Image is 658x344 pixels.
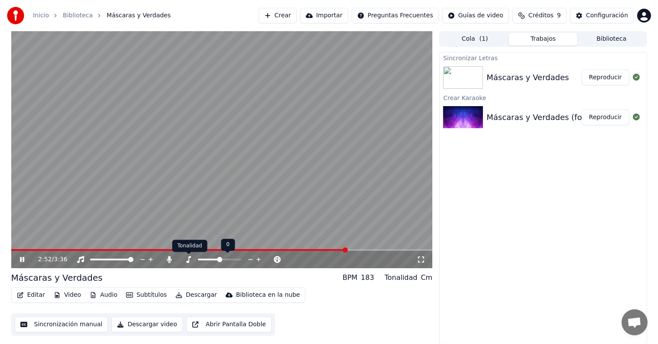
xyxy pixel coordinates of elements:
span: Créditos [528,11,554,20]
div: Máscaras y Verdades [11,272,103,284]
button: Crear [259,8,297,23]
div: Máscaras y Verdades [486,71,569,84]
button: Trabajos [509,33,577,45]
button: Créditos9 [512,8,567,23]
button: Configuración [570,8,634,23]
button: Guías de video [442,8,509,23]
button: Sincronización manual [15,317,108,332]
div: 183 [361,273,374,283]
button: Editar [13,289,49,301]
nav: breadcrumb [33,11,171,20]
button: Biblioteca [577,33,646,45]
button: Subtítulos [123,289,170,301]
button: Reproducir [582,110,629,125]
button: Descargar video [111,317,182,332]
span: ( 1 ) [480,35,488,43]
div: / [38,255,59,264]
span: Máscaras y Verdades [107,11,171,20]
span: 3:36 [54,255,67,264]
a: Inicio [33,11,49,20]
div: Sincronizar Letras [440,52,646,63]
div: BPM [343,273,357,283]
div: Biblioteca en la nube [236,291,300,299]
button: Video [50,289,84,301]
div: Tonalidad [172,240,207,252]
button: Descargar [172,289,220,301]
button: Importar [300,8,348,23]
div: Configuración [586,11,628,20]
button: Preguntas Frecuentes [352,8,439,23]
div: Crear Karaoke [440,92,646,103]
div: Tonalidad [385,273,418,283]
div: Máscaras y Verdades (folclórica) [486,111,613,123]
span: 2:52 [38,255,52,264]
button: Reproducir [582,70,629,85]
button: Abrir Pantalla Doble [186,317,272,332]
button: Audio [86,289,121,301]
img: youka [7,7,24,24]
div: Chat abierto [622,309,648,335]
div: 0 [221,239,235,251]
a: Biblioteca [63,11,93,20]
button: Cola [441,33,509,45]
div: Cm [421,273,433,283]
span: 9 [557,11,561,20]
